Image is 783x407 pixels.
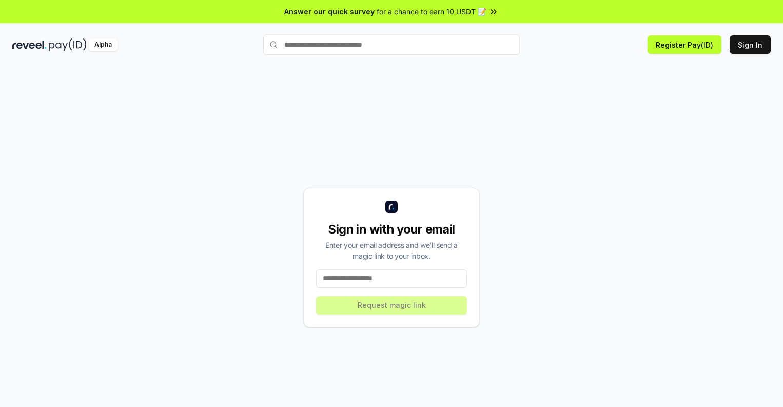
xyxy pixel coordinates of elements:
div: Enter your email address and we’ll send a magic link to your inbox. [316,240,467,261]
img: reveel_dark [12,38,47,51]
button: Sign In [730,35,771,54]
div: Alpha [89,38,118,51]
button: Register Pay(ID) [648,35,721,54]
img: logo_small [385,201,398,213]
img: pay_id [49,38,87,51]
span: for a chance to earn 10 USDT 📝 [377,6,486,17]
span: Answer our quick survey [284,6,375,17]
div: Sign in with your email [316,221,467,238]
